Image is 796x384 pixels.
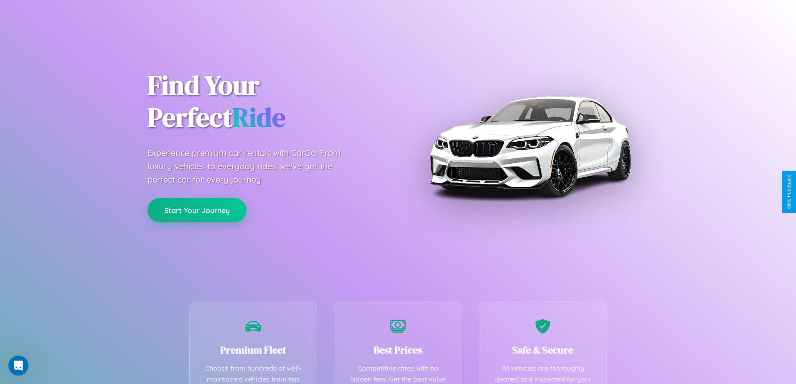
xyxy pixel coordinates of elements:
div: Give Feedback [786,175,792,209]
h3: Best Prices [347,343,449,357]
h3: Premium Fleet [202,343,305,357]
span: Ride [232,99,285,135]
p: Experience premium car rentals with CarGo. From luxury vehicles to everyday rides, we've got the ... [148,146,356,186]
h3: Safe & Secure [492,343,594,357]
iframe: Intercom live chat [8,356,28,376]
button: Start Your Journey [148,198,247,222]
h1: Find Your Perfect [148,69,386,134]
img: Premium BMW car rental vehicle [425,42,634,251]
